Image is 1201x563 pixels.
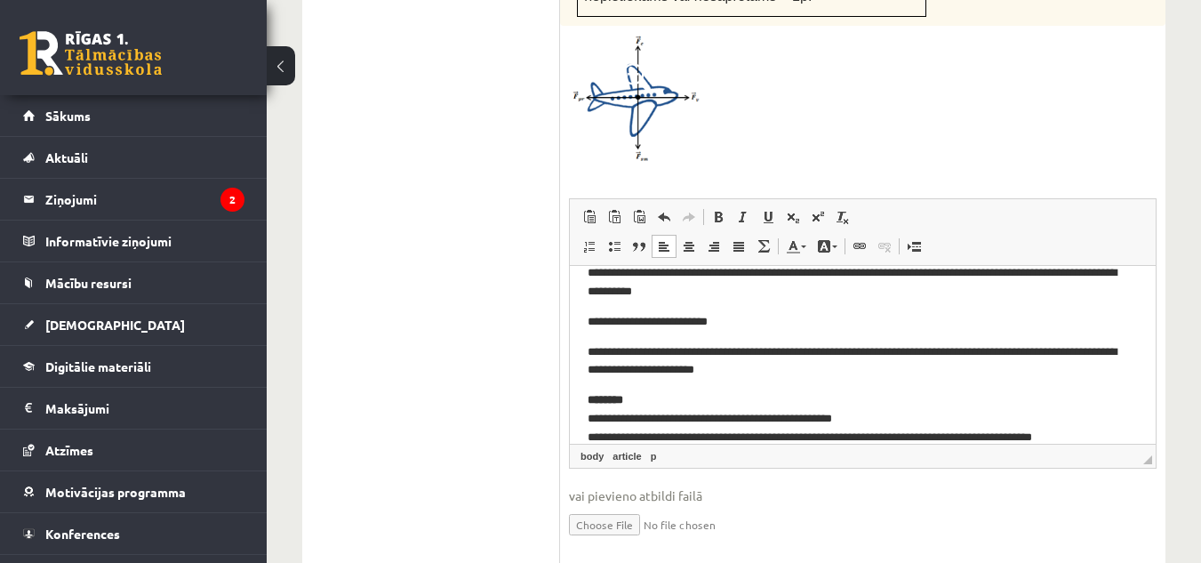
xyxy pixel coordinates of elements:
[45,221,244,261] legend: Informatīvie ziņojumi
[627,235,652,258] a: Цитата
[627,205,652,229] a: Вставить из Word
[677,205,701,229] a: Повторить (Ctrl+Y)
[23,388,244,429] a: Maksājumi
[901,235,926,258] a: Вставить разрыв страницы для печати
[805,205,830,229] a: Надстрочный индекс
[577,205,602,229] a: Вставить (Ctrl+V)
[652,235,677,258] a: По левому краю
[45,179,244,220] legend: Ziņojumi
[577,235,602,258] a: Вставить / удалить нумерованный список
[45,358,151,374] span: Digitālie materiāli
[602,235,627,258] a: Вставить / удалить маркированный список
[570,266,1156,444] iframe: Визуальный текстовый редактор, wiswyg-editor-user-answer-47433782995520
[706,205,731,229] a: Полужирный (Ctrl+B)
[23,137,244,178] a: Aktuāli
[23,221,244,261] a: Informatīvie ziņojumi
[45,442,93,458] span: Atzīmes
[609,448,645,464] a: Элемент article
[23,430,244,471] a: Atzīmes
[45,388,244,429] legend: Maksājumi
[847,235,872,258] a: Вставить/Редактировать ссылку (Ctrl+K)
[45,526,120,542] span: Konferences
[726,235,751,258] a: По ширине
[1143,455,1152,464] span: Перетащите для изменения размера
[23,346,244,387] a: Digitālie materiāli
[812,235,843,258] a: Цвет фона
[23,471,244,512] a: Motivācijas programma
[602,205,627,229] a: Вставить только текст (Ctrl+Shift+V)
[20,31,162,76] a: Rīgas 1. Tālmācības vidusskola
[830,205,855,229] a: Убрать форматирование
[872,235,897,258] a: Убрать ссылку
[569,35,702,163] img: 1.png
[577,448,607,464] a: Элемент body
[781,205,805,229] a: Подстрочный индекс
[23,262,244,303] a: Mācību resursi
[45,275,132,291] span: Mācību resursi
[45,149,88,165] span: Aktuāli
[45,484,186,500] span: Motivācijas programma
[220,188,244,212] i: 2
[701,235,726,258] a: По правому краю
[756,205,781,229] a: Подчеркнутый (Ctrl+U)
[569,487,1157,505] span: vai pievieno atbildi failā
[23,179,244,220] a: Ziņojumi2
[647,448,661,464] a: Элемент p
[45,108,91,124] span: Sākums
[781,235,812,258] a: Цвет текста
[23,513,244,554] a: Konferences
[45,317,185,333] span: [DEMOGRAPHIC_DATA]
[751,235,776,258] a: Математика
[23,304,244,345] a: [DEMOGRAPHIC_DATA]
[23,95,244,136] a: Sākums
[652,205,677,229] a: Отменить (Ctrl+Z)
[677,235,701,258] a: По центру
[731,205,756,229] a: Курсив (Ctrl+I)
